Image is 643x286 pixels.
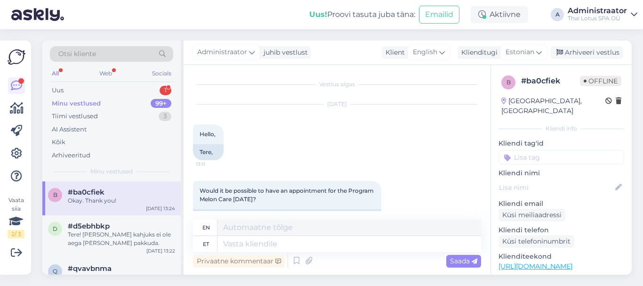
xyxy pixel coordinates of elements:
p: Kliendi nimi [498,168,624,178]
div: [DATE] 13:24 [146,205,175,212]
span: Administraator [197,47,247,57]
div: [GEOGRAPHIC_DATA], [GEOGRAPHIC_DATA] [501,96,605,116]
div: Aktiivne [471,6,528,23]
div: # ba0cfiek [521,75,580,87]
a: AdministraatorThai Lotus SPA OÜ [568,7,637,22]
span: b [53,191,57,198]
div: Vestlus algas [193,80,481,89]
div: Kliendi info [498,124,624,133]
span: #d5ebhbkp [68,222,110,230]
div: Privaatne kommentaar [193,255,285,268]
div: Küsi telefoninumbrit [498,235,574,248]
span: Otsi kliente [58,49,96,59]
span: #ba0cfiek [68,188,104,196]
div: Kas oleks võimalik [PERSON_NAME] Melon Care programmi aja broneerida? [193,209,381,234]
p: Kliendi email [498,199,624,209]
div: en [202,220,210,236]
span: b [506,79,511,86]
div: Vaata siia [8,196,24,238]
div: 99+ [151,99,171,108]
div: Küsi meiliaadressi [498,209,565,221]
div: 1 [160,86,171,95]
div: Web [97,67,114,80]
p: Vaata edasi ... [498,274,624,283]
div: AI Assistent [52,125,87,134]
div: Klienditugi [458,48,498,57]
div: Tere! [PERSON_NAME] kahjuks ei ole aega [PERSON_NAME] pakkuda. [68,230,175,247]
span: d [53,225,57,232]
button: Emailid [419,6,459,24]
div: Okay. Thank you! [68,196,175,205]
span: English [413,47,437,57]
div: 2 / 3 [8,230,24,238]
div: Klient [382,48,405,57]
div: [DATE] [193,100,481,108]
span: Hello, [200,131,216,138]
div: Kõik [52,138,65,147]
span: Saada [450,257,477,265]
p: Kliendi telefon [498,225,624,235]
p: Kliendi tag'id [498,139,624,148]
span: Minu vestlused [90,167,133,176]
span: 13:11 [196,161,231,168]
p: Klienditeekond [498,252,624,261]
div: Proovi tasuta juba täna: [309,9,415,20]
div: A [551,8,564,21]
span: q [53,268,57,275]
div: Tere, [193,144,224,160]
div: Arhiveeritud [52,151,90,160]
div: juhib vestlust [260,48,308,57]
span: Estonian [506,47,534,57]
div: Ok thank you [68,273,175,281]
div: Minu vestlused [52,99,101,108]
input: Lisa nimi [499,182,613,193]
div: Socials [150,67,173,80]
div: Tiimi vestlused [52,112,98,121]
span: Would it be possible to have an appointment for the Program Melon Care [DATE]? [200,187,375,203]
span: #qvavbnma [68,264,112,273]
div: Administraator [568,7,627,15]
span: Offline [580,76,621,86]
div: Uus [52,86,64,95]
div: All [50,67,61,80]
b: Uus! [309,10,327,19]
a: [URL][DOMAIN_NAME] [498,262,572,270]
div: Thai Lotus SPA OÜ [568,15,627,22]
div: 3 [159,112,171,121]
img: Askly Logo [8,48,25,66]
div: et [203,236,209,252]
input: Lisa tag [498,150,624,164]
div: Arhiveeri vestlus [551,46,623,59]
div: [DATE] 13:22 [146,247,175,254]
